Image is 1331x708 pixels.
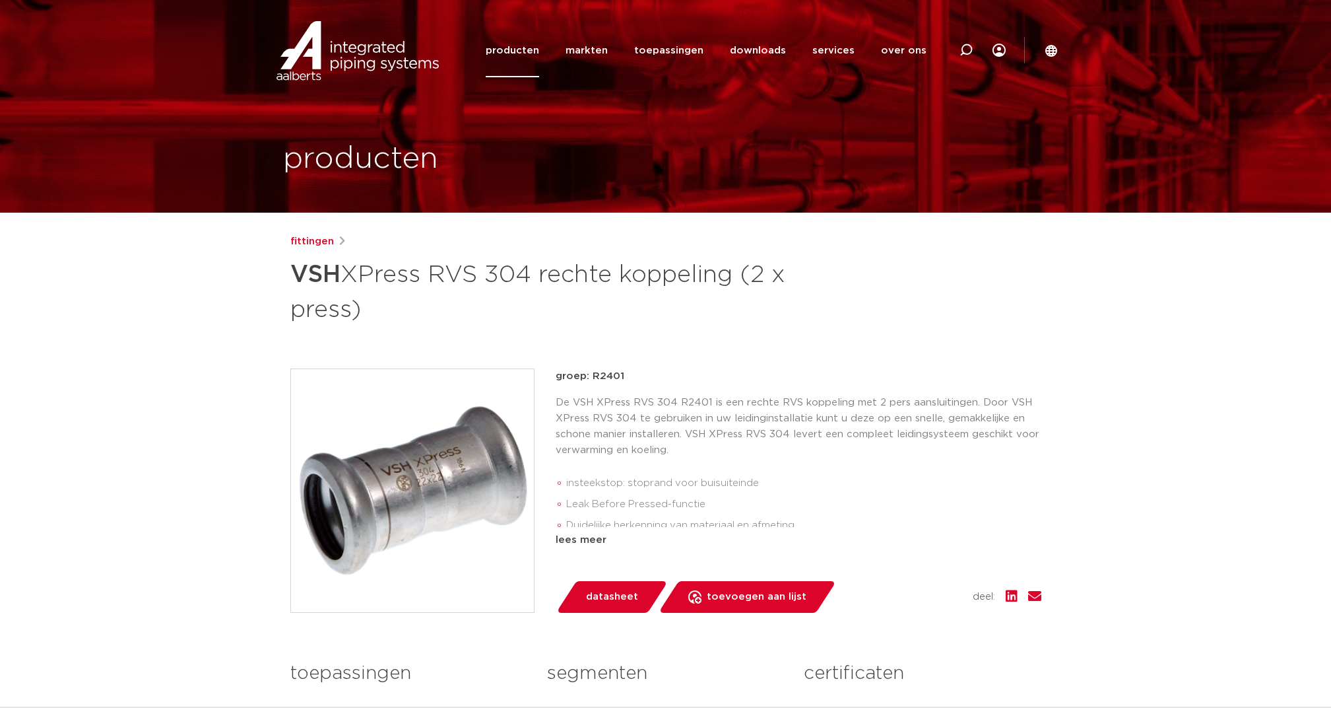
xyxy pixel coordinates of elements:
[566,494,1041,515] li: Leak Before Pressed-functie
[586,586,638,608] span: datasheet
[486,24,539,77] a: producten
[291,369,534,612] img: Product Image for VSH XPress RVS 304 rechte koppeling (2 x press)
[486,24,926,77] nav: Menu
[556,395,1041,458] p: De VSH XPress RVS 304 R2401 is een rechte RVS koppeling met 2 pers aansluitingen. Door VSH XPress...
[812,24,855,77] a: services
[283,138,438,180] h1: producten
[804,660,1041,687] h3: certificaten
[634,24,703,77] a: toepassingen
[556,369,1041,384] p: groep: R2401
[566,473,1041,494] li: insteekstop: stoprand voor buisuiteinde
[290,234,334,250] a: fittingen
[556,581,668,613] a: datasheet
[992,24,1006,77] div: my IPS
[566,515,1041,536] li: Duidelijke herkenning van materiaal en afmeting
[547,660,784,687] h3: segmenten
[973,589,995,605] span: deel:
[290,263,341,287] strong: VSH
[290,255,786,326] h1: XPress RVS 304 rechte koppeling (2 x press)
[556,532,1041,548] div: lees meer
[881,24,926,77] a: over ons
[290,660,527,687] h3: toepassingen
[566,24,608,77] a: markten
[707,586,806,608] span: toevoegen aan lijst
[730,24,786,77] a: downloads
